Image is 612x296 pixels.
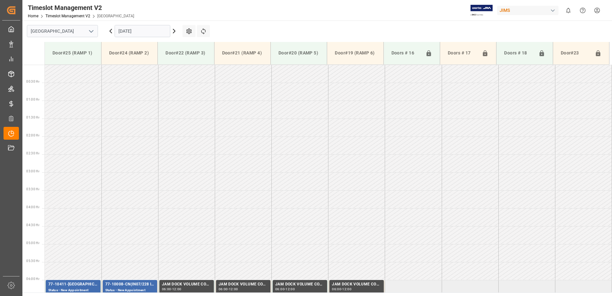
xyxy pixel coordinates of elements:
div: Door#23 [558,47,592,59]
button: open menu [86,26,96,36]
div: 77-10411-[GEOGRAPHIC_DATA] [48,281,98,288]
span: 04:00 Hr [26,205,39,209]
div: - [171,288,172,291]
input: DD.MM.YYYY [115,25,170,37]
div: 12:00 [172,288,181,291]
div: Door#24 (RAMP 2) [107,47,152,59]
div: 06:00 [219,288,228,291]
div: - [285,288,286,291]
div: 06:00 [332,288,341,291]
div: JAM DOCK VOLUME CONTROL [219,281,268,288]
div: 06:00 [275,288,285,291]
a: Timeslot Management V2 [45,14,90,18]
div: Door#22 (RAMP 3) [163,47,209,59]
div: JAM DOCK VOLUME CONTROL [332,281,381,288]
span: 02:00 Hr [26,134,39,137]
span: 05:00 Hr [26,241,39,245]
div: Door#25 (RAMP 1) [50,47,96,59]
div: Status - New Appointment [48,288,98,293]
span: 01:30 Hr [26,116,39,119]
div: Doors # 17 [445,47,479,59]
span: 04:30 Hr [26,223,39,227]
span: 03:30 Hr [26,187,39,191]
span: 02:30 Hr [26,152,39,155]
div: JIMS [497,6,559,15]
div: Status - New Appointment [105,288,155,293]
div: JAM DOCK VOLUME CONTROL [162,281,211,288]
div: JAM DOCK VOLUME CONTROL [275,281,325,288]
span: 06:00 Hr [26,277,39,281]
img: Exertis%20JAM%20-%20Email%20Logo.jpg_1722504956.jpg [471,5,493,16]
div: Door#19 (RAMP 6) [332,47,378,59]
div: - [341,288,342,291]
div: 77-10008-CN(IN07/228 lines) [105,281,155,288]
span: 01:00 Hr [26,98,39,101]
div: 12:00 [286,288,295,291]
div: Door#21 (RAMP 4) [220,47,265,59]
button: Help Center [576,3,590,18]
input: Type to search/select [27,25,98,37]
div: Door#20 (RAMP 5) [276,47,322,59]
div: 12:00 [229,288,238,291]
span: 03:00 Hr [26,169,39,173]
span: 00:30 Hr [26,80,39,83]
button: show 0 new notifications [561,3,576,18]
div: 12:00 [342,288,351,291]
a: Home [28,14,38,18]
span: 05:30 Hr [26,259,39,263]
div: 06:00 [162,288,171,291]
div: Doors # 16 [389,47,423,59]
div: Timeslot Management V2 [28,3,134,12]
div: Doors # 18 [502,47,535,59]
div: - [228,288,229,291]
button: JIMS [497,4,561,16]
